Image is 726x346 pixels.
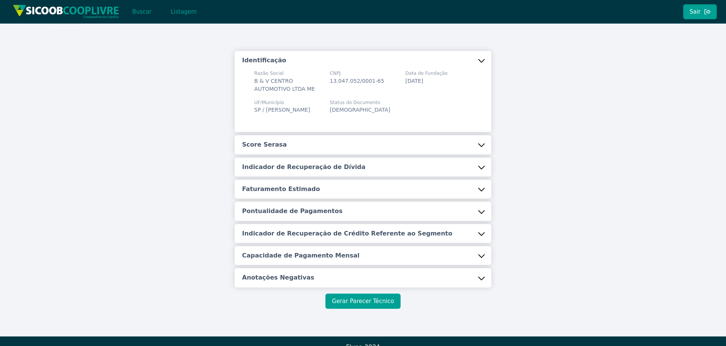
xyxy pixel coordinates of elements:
button: Indicador de Recuperação de Crédito Referente ao Segmento [235,224,492,243]
h5: Faturamento Estimado [242,185,320,193]
button: Identificação [235,51,492,70]
button: Indicador de Recuperação de Dívida [235,158,492,177]
h5: Identificação [242,56,286,65]
img: img/sicoob_cooplivre.png [13,5,119,19]
button: Gerar Parecer Técnico [325,294,400,309]
h5: Pontualidade de Pagamentos [242,207,342,215]
button: Score Serasa [235,135,492,154]
span: CNPJ [330,70,384,77]
h5: Indicador de Recuperação de Crédito Referente ao Segmento [242,229,453,238]
h5: Indicador de Recuperação de Dívida [242,163,366,171]
h5: Score Serasa [242,141,287,149]
span: Razão Social [254,70,321,77]
h5: Capacidade de Pagamento Mensal [242,251,360,260]
h5: Anotações Negativas [242,273,314,282]
span: [DEMOGRAPHIC_DATA] [330,107,390,113]
span: [DATE] [405,78,423,84]
span: UF/Município [254,99,310,106]
button: Sair [683,4,717,19]
button: Pontualidade de Pagamentos [235,202,492,221]
button: Buscar [126,4,158,19]
span: SP / [PERSON_NAME] [254,107,310,113]
span: Status do Documento [330,99,390,106]
button: Anotações Negativas [235,268,492,287]
span: 13.047.052/0001-65 [330,78,384,84]
button: Faturamento Estimado [235,180,492,199]
span: B & V CENTRO AUTOMOTIVO LTDA ME [254,78,315,92]
button: Listagem [164,4,203,19]
span: Data de Fundação [405,70,447,77]
button: Capacidade de Pagamento Mensal [235,246,492,265]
